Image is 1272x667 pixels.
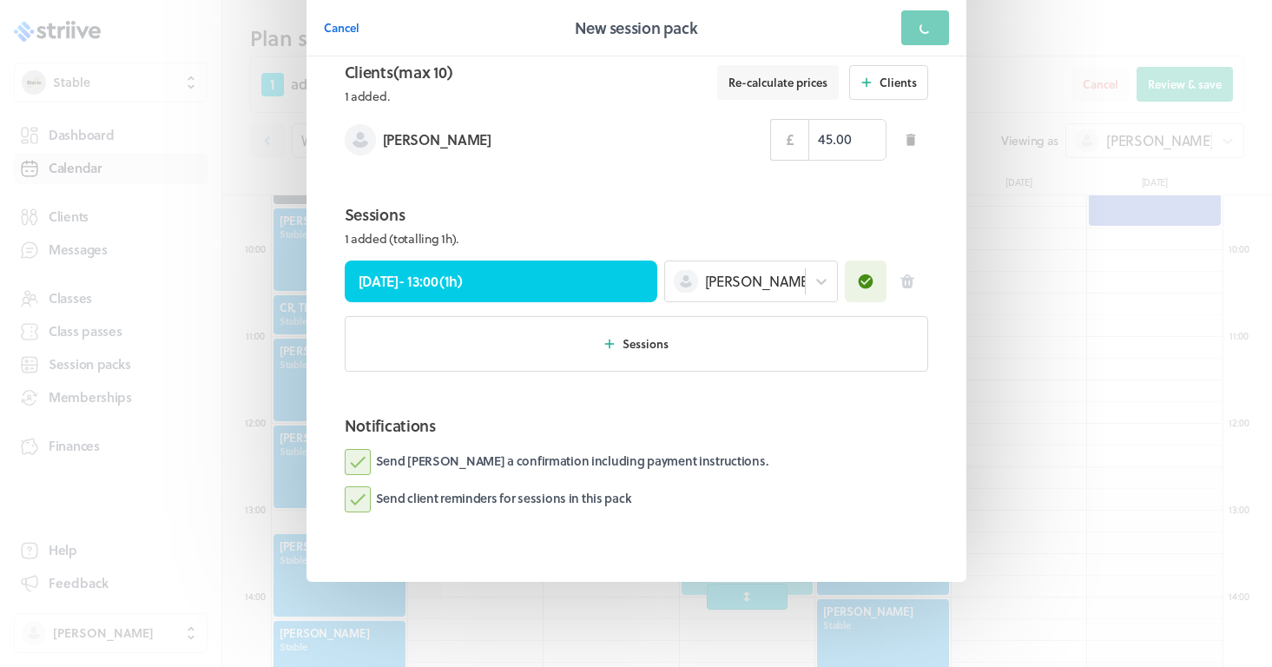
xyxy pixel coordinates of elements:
div: £ [770,119,808,161]
button: Re-calculate prices [717,65,839,100]
label: Send [PERSON_NAME] a confirmation including payment instructions. [345,449,768,475]
span: [PERSON_NAME] [705,272,813,291]
p: 1 added. [345,88,453,105]
span: Sessions [623,336,669,352]
span: Clients [880,75,917,90]
h2: Clients (max 10) [345,60,453,84]
h2: Notifications [345,413,928,438]
label: Send client reminders for sessions in this pack [345,486,632,512]
p: 1 added (totalling 1h). [345,230,459,248]
h2: New session pack [575,16,698,40]
span: Re-calculate prices [728,75,827,90]
button: Sessions [345,316,928,372]
button: Clients [849,65,928,100]
button: Cancel [324,10,359,45]
span: Cancel [324,20,359,36]
p: [DATE] - 13:00 ( 1h ) [359,271,463,292]
h2: Sessions [345,202,459,227]
p: [PERSON_NAME] [383,129,491,150]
